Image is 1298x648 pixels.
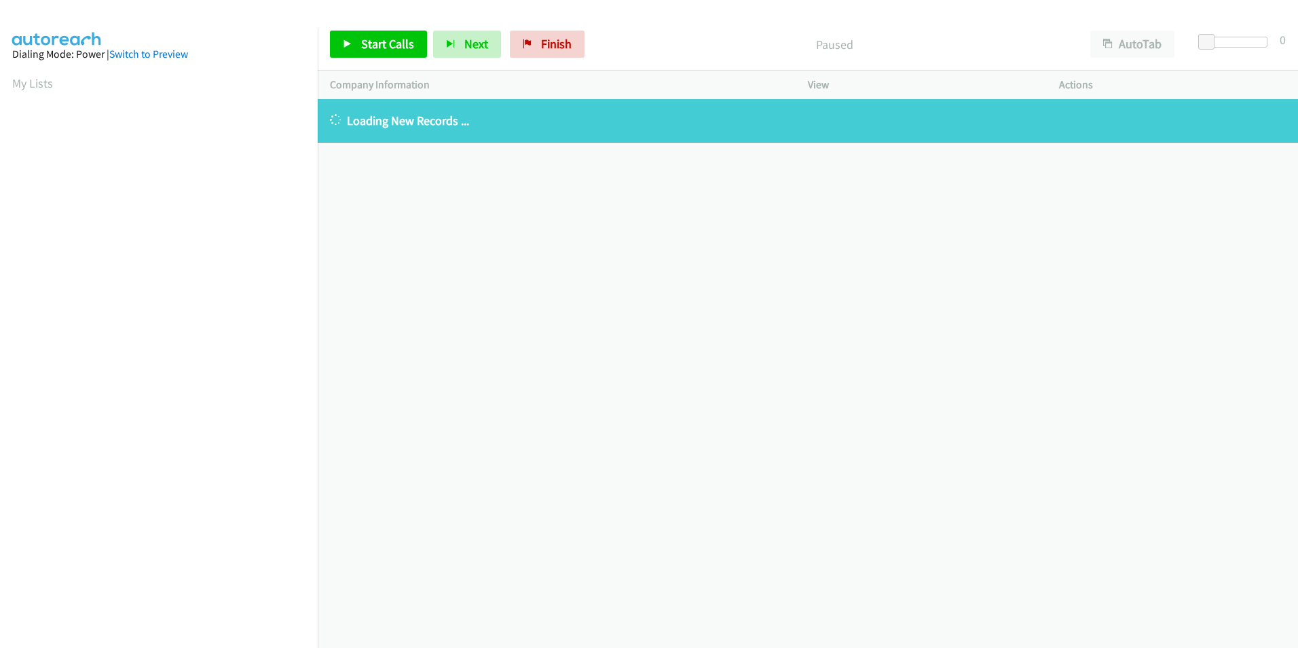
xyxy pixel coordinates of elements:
span: Finish [541,36,572,52]
p: Paused [603,35,1066,54]
span: Next [464,36,488,52]
p: Actions [1059,77,1286,93]
div: Delay between calls (in seconds) [1205,37,1267,48]
p: Loading New Records ... [330,111,1286,130]
p: Company Information [330,77,783,93]
a: Start Calls [330,31,427,58]
span: Start Calls [361,36,414,52]
p: View [808,77,1035,93]
a: My Lists [12,75,53,91]
div: Dialing Mode: Power | [12,46,305,62]
a: Finish [510,31,585,58]
button: Next [433,31,501,58]
a: Switch to Preview [109,48,188,60]
div: 0 [1280,31,1286,49]
button: AutoTab [1090,31,1174,58]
